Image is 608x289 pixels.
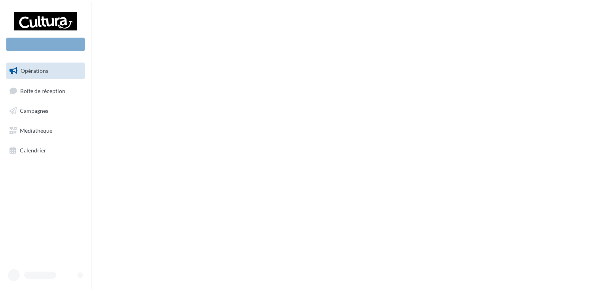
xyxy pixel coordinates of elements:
span: Campagnes [20,107,48,114]
span: Opérations [21,67,48,74]
a: Campagnes [5,103,86,119]
a: Médiathèque [5,122,86,139]
span: Boîte de réception [20,87,65,94]
a: Boîte de réception [5,82,86,99]
a: Calendrier [5,142,86,159]
a: Opérations [5,63,86,79]
span: Médiathèque [20,127,52,134]
div: Nouvelle campagne [6,38,85,51]
span: Calendrier [20,146,46,153]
